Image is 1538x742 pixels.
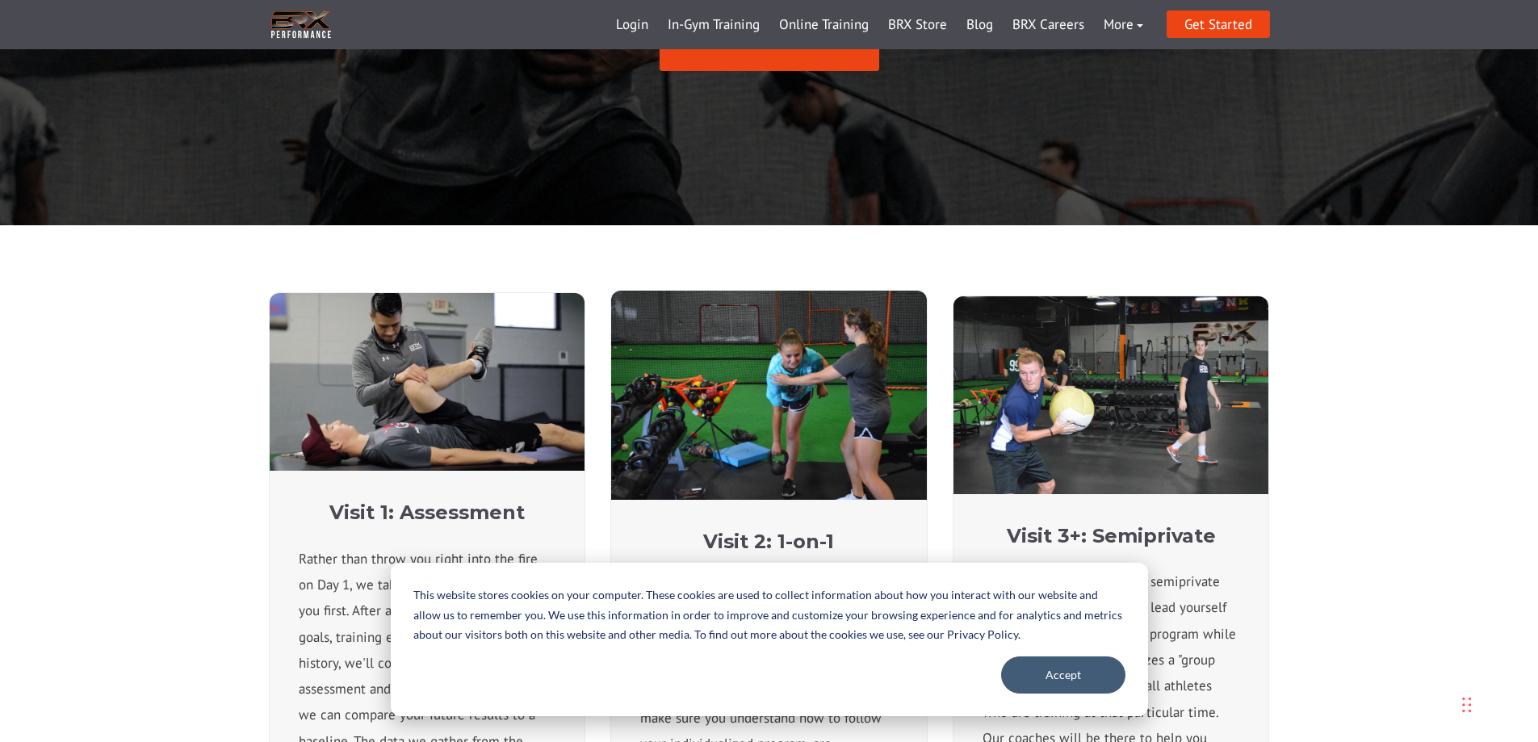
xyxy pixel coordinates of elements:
a: Get Started [1167,10,1270,38]
button: Accept [1001,656,1125,694]
strong: Visit 2: 1-on-1 [703,530,834,553]
div: Navigation Menu [606,6,1153,44]
a: In-Gym Training [658,6,769,44]
a: Blog [957,6,1003,44]
strong: Visit 1: Assessment [329,501,525,524]
img: Screen-Shot-2019-04-04-at-12.38.19-PM [270,293,585,471]
p: This website stores cookies on your computer. These cookies are used to collect information about... [413,585,1125,645]
img: Johnson-copy [953,296,1268,493]
a: BRX Store [878,6,957,44]
strong: Visit 3+: Semiprivate [1007,524,1216,547]
div: Drag [1462,681,1472,729]
img: BRX Transparent Logo-2 [269,8,333,41]
img: Strowig [611,291,926,500]
a: BRX Careers [1003,6,1094,44]
iframe: Chat Widget [1309,568,1538,742]
a: Login [606,6,658,44]
div: Cookie banner [391,563,1148,716]
a: Online Training [769,6,878,44]
a: More [1094,6,1153,44]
